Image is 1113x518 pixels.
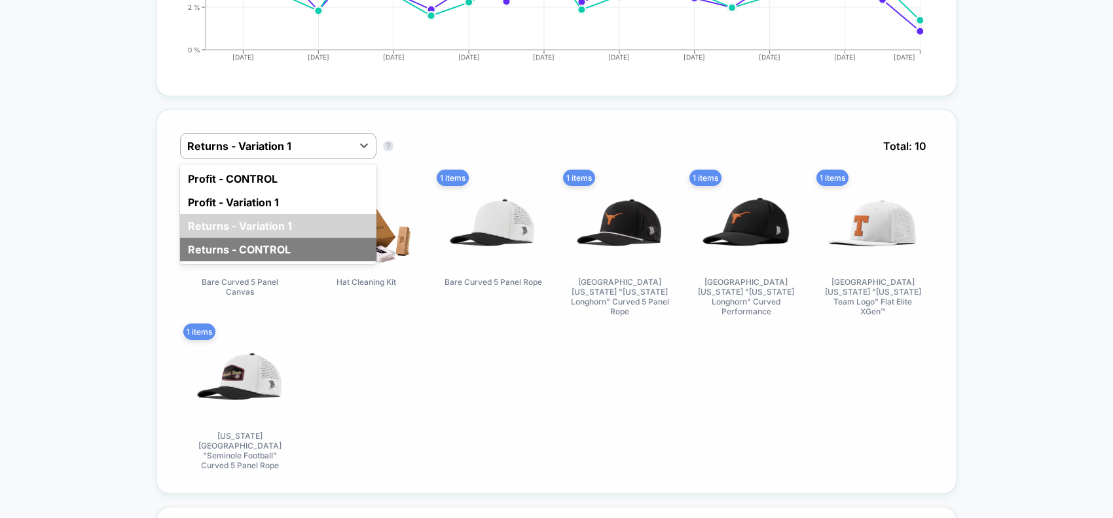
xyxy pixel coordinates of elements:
[827,179,919,270] img: University of Texas "Texas Team Logo" Flat Elite XGen™
[180,191,376,214] div: Profit - Variation 1
[183,324,215,340] span: 1 items
[816,170,848,186] span: 1 items
[894,53,915,61] tspan: [DATE]
[337,277,396,287] span: Hat Cleaning Kit
[180,214,376,238] div: Returns - Variation 1
[563,170,595,186] span: 1 items
[447,179,539,270] img: Bare Curved 5 Panel Rope
[437,170,469,186] span: 1 items
[191,431,289,470] span: [US_STATE][GEOGRAPHIC_DATA] "Seminole Football" Curved 5 Panel Rope
[180,238,376,261] div: Returns - CONTROL
[574,179,666,270] img: University of Texas "Texas Longhorn" Curved 5 Panel Rope
[191,277,289,297] span: Bare Curved 5 Panel Canvas
[877,133,933,159] span: Total: 10
[445,277,542,287] span: Bare Curved 5 Panel Rope
[458,53,480,61] tspan: [DATE]
[383,53,405,61] tspan: [DATE]
[571,277,669,316] span: [GEOGRAPHIC_DATA][US_STATE] "[US_STATE] Longhorn" Curved 5 Panel Rope
[188,3,200,10] tspan: 2 %
[188,45,200,53] tspan: 0 %
[194,333,286,424] img: Florida State University "Seminole Football" Curved 5 Panel Rope
[383,141,393,151] button: ?
[232,53,254,61] tspan: [DATE]
[684,53,706,61] tspan: [DATE]
[697,277,795,316] span: [GEOGRAPHIC_DATA][US_STATE] "[US_STATE] Longhorn" Curved Performance
[824,277,922,316] span: [GEOGRAPHIC_DATA][US_STATE] "[US_STATE] Team Logo" Flat Elite XGen™
[701,179,792,270] img: University of Texas "Texas Longhorn" Curved Performance
[180,167,376,191] div: Profit - CONTROL
[834,53,856,61] tspan: [DATE]
[308,53,329,61] tspan: [DATE]
[534,53,555,61] tspan: [DATE]
[689,170,721,186] span: 1 items
[609,53,630,61] tspan: [DATE]
[759,53,780,61] tspan: [DATE]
